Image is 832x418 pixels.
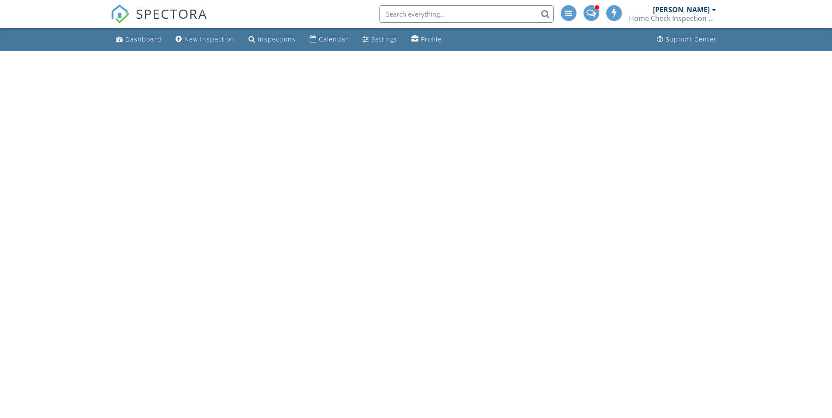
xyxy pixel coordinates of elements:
[245,31,299,48] a: Inspections
[319,35,349,43] div: Calendar
[421,35,442,43] div: Profile
[408,31,445,48] a: Profile
[629,14,716,23] div: Home Check Inspection Group
[379,5,554,23] input: Search everything...
[112,31,165,48] a: Dashboard
[371,35,397,43] div: Settings
[666,35,717,43] div: Support Center
[653,5,710,14] div: [PERSON_NAME]
[172,31,238,48] a: New Inspection
[653,31,720,48] a: Support Center
[306,31,352,48] a: Calendar
[110,4,130,24] img: The Best Home Inspection Software - Spectora
[359,31,401,48] a: Settings
[184,35,235,43] div: New Inspection
[110,12,207,30] a: SPECTORA
[136,4,207,23] span: SPECTORA
[258,35,296,43] div: Inspections
[125,35,162,43] div: Dashboard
